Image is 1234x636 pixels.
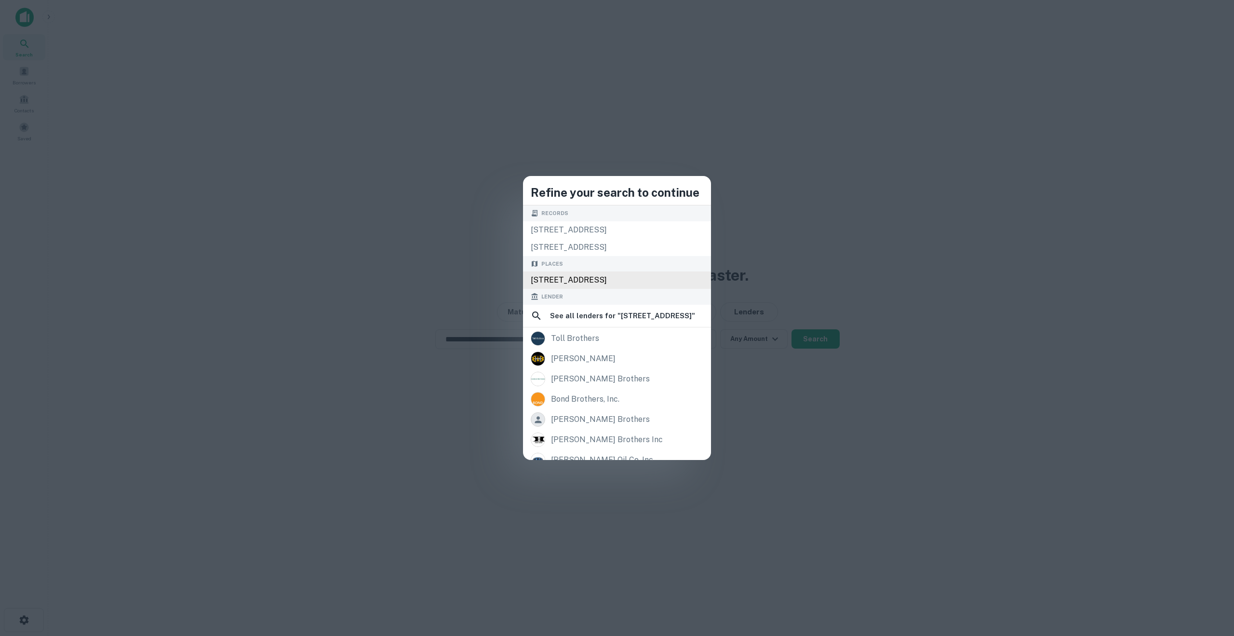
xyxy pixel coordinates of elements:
[551,331,599,346] div: toll brothers
[541,209,568,217] span: Records
[531,433,545,447] img: picture
[551,392,619,406] div: bond brothers, inc.
[551,412,650,427] div: [PERSON_NAME] brothers
[531,372,545,386] img: picture
[523,450,711,470] a: [PERSON_NAME] oil co, inc.
[523,221,711,239] div: [STREET_ADDRESS]
[531,352,545,365] img: picture
[523,328,711,349] a: toll brothers
[541,260,563,268] span: Places
[523,430,711,450] a: [PERSON_NAME] brothers inc
[531,453,545,467] img: picture
[531,184,703,201] h4: Refine your search to continue
[523,389,711,409] a: bond brothers, inc.
[541,293,563,301] span: Lender
[1186,559,1234,605] iframe: Chat Widget
[551,352,616,366] div: [PERSON_NAME]
[551,433,663,447] div: [PERSON_NAME] brothers inc
[531,332,545,345] img: picture
[523,369,711,389] a: [PERSON_NAME] brothers
[523,239,711,256] div: [STREET_ADDRESS]
[531,392,545,406] img: picture
[551,372,650,386] div: [PERSON_NAME] brothers
[523,349,711,369] a: [PERSON_NAME]
[550,310,695,322] h6: See all lenders for " [STREET_ADDRESS] "
[551,453,655,467] div: [PERSON_NAME] oil co, inc.
[523,409,711,430] a: [PERSON_NAME] brothers
[523,271,711,289] div: [STREET_ADDRESS]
